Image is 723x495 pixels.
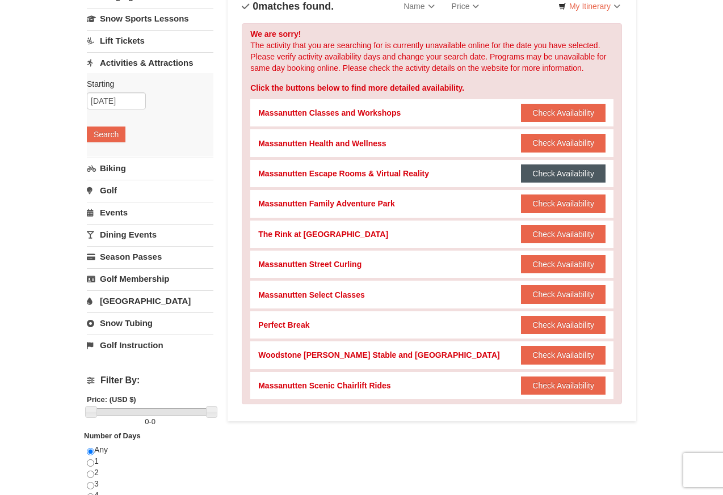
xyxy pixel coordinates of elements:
[258,259,361,270] div: Massanutten Street Curling
[521,376,606,395] button: Check Availability
[87,30,213,51] a: Lift Tickets
[145,417,149,426] span: 0
[253,1,258,12] span: 0
[87,52,213,73] a: Activities & Attractions
[521,194,606,213] button: Check Availability
[87,78,205,90] label: Starting
[258,107,401,119] div: Massanutten Classes and Workshops
[87,375,213,386] h4: Filter By:
[87,246,213,267] a: Season Passes
[258,289,365,301] div: Massanutten Select Classes
[521,104,606,122] button: Check Availability
[521,316,606,334] button: Check Availability
[258,380,390,391] div: Massanutten Scenic Chairlift Rides
[521,285,606,303] button: Check Availability
[521,134,606,152] button: Check Availability
[84,431,141,440] strong: Number of Days
[87,395,136,404] strong: Price: (USD $)
[87,180,213,201] a: Golf
[87,126,125,142] button: Search
[521,346,606,364] button: Check Availability
[258,349,499,361] div: Woodstone [PERSON_NAME] Stable and [GEOGRAPHIC_DATA]
[152,417,155,426] span: 0
[258,138,386,149] div: Massanutten Health and Wellness
[87,224,213,245] a: Dining Events
[521,164,606,183] button: Check Availability
[258,168,429,179] div: Massanutten Escape Rooms & Virtual Reality
[521,255,606,273] button: Check Availability
[242,1,334,12] h4: matches found.
[87,416,213,428] label: -
[250,82,613,94] div: Click the buttons below to find more detailed availability.
[87,202,213,223] a: Events
[258,198,395,209] div: Massanutten Family Adventure Park
[87,268,213,289] a: Golf Membership
[250,29,301,39] strong: We are sorry!
[87,312,213,333] a: Snow Tubing
[87,290,213,311] a: [GEOGRAPHIC_DATA]
[258,229,388,240] div: The Rink at [GEOGRAPHIC_DATA]
[87,335,213,356] a: Golf Instruction
[87,158,213,179] a: Biking
[87,8,213,29] a: Snow Sports Lessons
[521,225,606,243] button: Check Availability
[258,319,309,331] div: Perfect Break
[242,23,622,404] div: The activity that you are searching for is currently unavailable online for the date you have sel...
